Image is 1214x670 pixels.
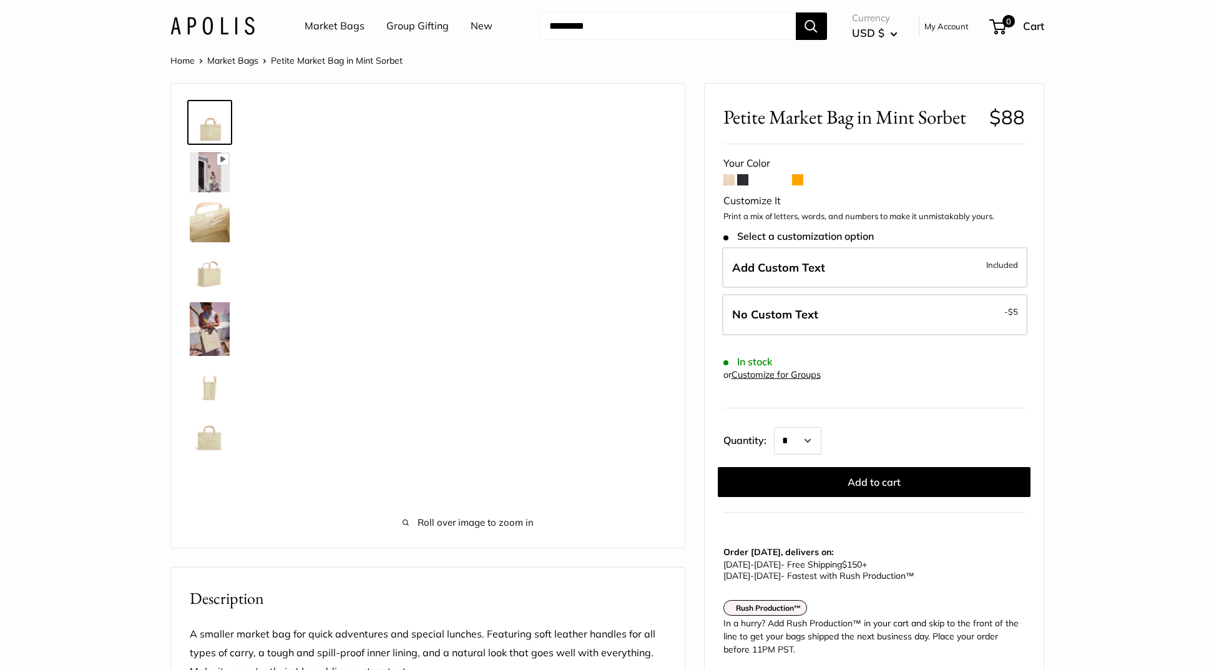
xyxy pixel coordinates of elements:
[271,55,403,66] span: Petite Market Bag in Mint Sorbet
[207,55,258,66] a: Market Bags
[723,559,750,570] span: [DATE]
[170,17,255,35] img: Apolis
[723,210,1025,223] p: Print a mix of letters, words, and numbers to make it unmistakably yours.
[190,252,230,292] img: Petite Market Bag in Mint Sorbet
[750,570,754,581] span: -
[170,52,403,69] nav: Breadcrumb
[539,12,796,40] input: Search...
[796,12,827,40] button: Search
[991,16,1044,36] a: 0 Cart
[723,230,874,242] span: Select a customization option
[736,603,801,613] strong: Rush Production™
[1004,304,1018,319] span: -
[723,367,821,383] div: or
[723,546,833,558] strong: Order [DATE], delivers on:
[190,416,230,456] img: description_Seal of authenticity printed on the backside of every bag.
[305,17,365,36] a: Market Bags
[187,300,232,358] a: Petite Market Bag in Mint Sorbet
[187,463,232,508] a: Petite Market Bag in Mint Sorbet
[722,247,1027,288] label: Add Custom Text
[732,307,818,322] span: No Custom Text
[1002,15,1014,27] span: 0
[723,570,914,581] span: - Fastest with Rush Production™
[190,102,230,142] img: Petite Market Bag in Mint Sorbet
[723,570,750,581] span: [DATE]
[187,150,232,195] a: Petite Market Bag in Mint Sorbet
[271,514,666,531] span: Roll over image to zoom in
[924,19,969,34] a: My Account
[723,423,774,455] label: Quantity:
[1008,307,1018,317] span: $5
[190,586,666,611] h2: Description
[190,466,230,506] img: Petite Market Bag in Mint Sorbet
[386,17,449,36] a: Group Gifting
[754,570,781,581] span: [DATE]
[723,559,1019,581] p: - Free Shipping +
[187,250,232,295] a: Petite Market Bag in Mint Sorbet
[842,559,862,570] span: $150
[989,105,1025,129] span: $88
[852,26,884,39] span: USD $
[190,202,230,242] img: Petite Market Bag in Mint Sorbet
[732,260,825,275] span: Add Custom Text
[723,106,980,129] span: Petite Market Bag in Mint Sorbet
[723,356,773,368] span: In stock
[471,17,492,36] a: New
[986,257,1018,272] span: Included
[190,366,230,406] img: Petite Market Bag in Mint Sorbet
[187,200,232,245] a: Petite Market Bag in Mint Sorbet
[722,294,1027,335] label: Leave Blank
[187,100,232,145] a: Petite Market Bag in Mint Sorbet
[1023,19,1044,32] span: Cart
[732,369,821,380] a: Customize for Groups
[723,154,1025,173] div: Your Color
[718,467,1030,497] button: Add to cart
[723,192,1025,210] div: Customize It
[754,559,781,570] span: [DATE]
[187,363,232,408] a: Petite Market Bag in Mint Sorbet
[190,152,230,192] img: Petite Market Bag in Mint Sorbet
[190,302,230,356] img: Petite Market Bag in Mint Sorbet
[187,413,232,458] a: description_Seal of authenticity printed on the backside of every bag.
[170,55,195,66] a: Home
[750,559,754,570] span: -
[852,9,898,27] span: Currency
[852,23,898,43] button: USD $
